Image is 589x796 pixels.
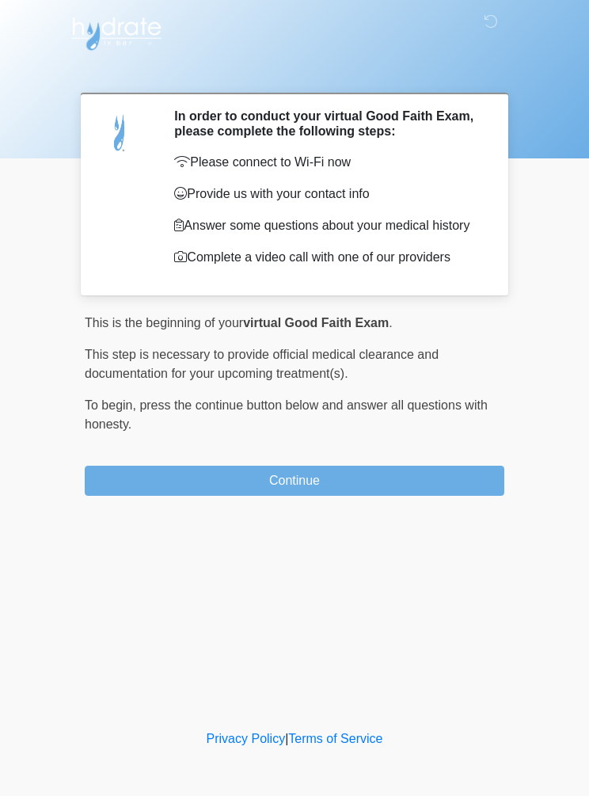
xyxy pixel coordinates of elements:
img: Agent Avatar [97,109,144,156]
span: . [389,316,392,329]
span: press the continue button below and answer all questions with honesty. [85,398,488,431]
h1: ‎ ‎ ‎ ‎ [73,57,516,86]
p: Please connect to Wi-Fi now [174,153,481,172]
button: Continue [85,466,504,496]
h2: In order to conduct your virtual Good Faith Exam, please complete the following steps: [174,109,481,139]
p: Answer some questions about your medical history [174,216,481,235]
p: Provide us with your contact info [174,185,481,204]
a: Terms of Service [288,732,382,745]
strong: virtual Good Faith Exam [243,316,389,329]
p: Complete a video call with one of our providers [174,248,481,267]
img: Hydrate IV Bar - Flagstaff Logo [69,12,164,51]
span: To begin, [85,398,139,412]
a: Privacy Policy [207,732,286,745]
span: This step is necessary to provide official medical clearance and documentation for your upcoming ... [85,348,439,380]
a: | [285,732,288,745]
span: This is the beginning of your [85,316,243,329]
